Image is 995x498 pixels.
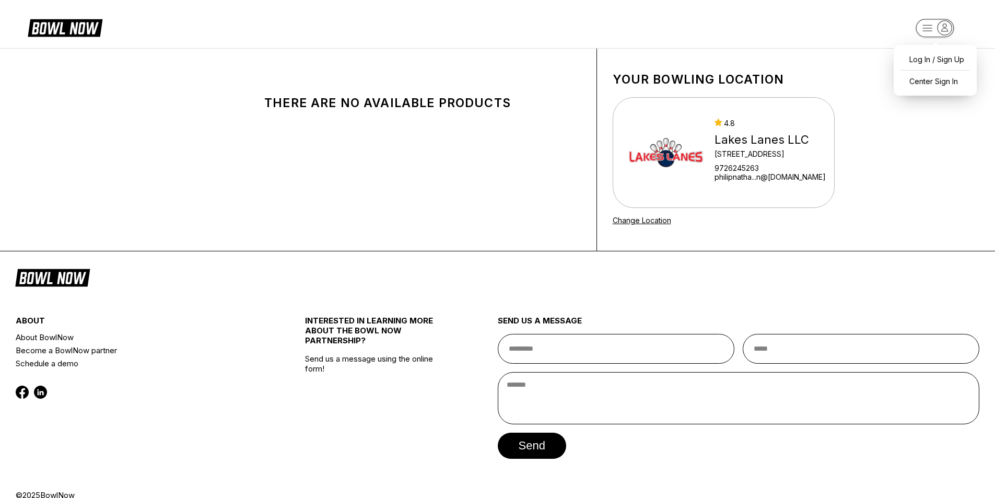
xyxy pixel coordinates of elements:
[715,149,826,158] div: [STREET_ADDRESS]
[715,164,826,172] div: 9726245263
[715,172,826,181] a: philipnatha...n@[DOMAIN_NAME]
[16,344,256,357] a: Become a BowlNow partner
[613,216,671,225] a: Change Location
[226,96,549,110] div: There are no available products
[16,316,256,331] div: about
[305,293,450,490] div: Send us a message using the online form!
[715,133,826,147] div: Lakes Lanes LLC
[899,72,971,90] a: Center Sign In
[498,433,566,459] button: send
[899,50,971,68] a: Log In / Sign Up
[627,113,705,192] img: Lakes Lanes LLC
[16,331,256,344] a: About BowlNow
[498,316,980,334] div: send us a message
[305,316,450,354] div: INTERESTED IN LEARNING MORE ABOUT THE BOWL NOW PARTNERSHIP?
[613,72,835,87] h1: Your bowling location
[16,357,256,370] a: Schedule a demo
[715,119,826,128] div: 4.8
